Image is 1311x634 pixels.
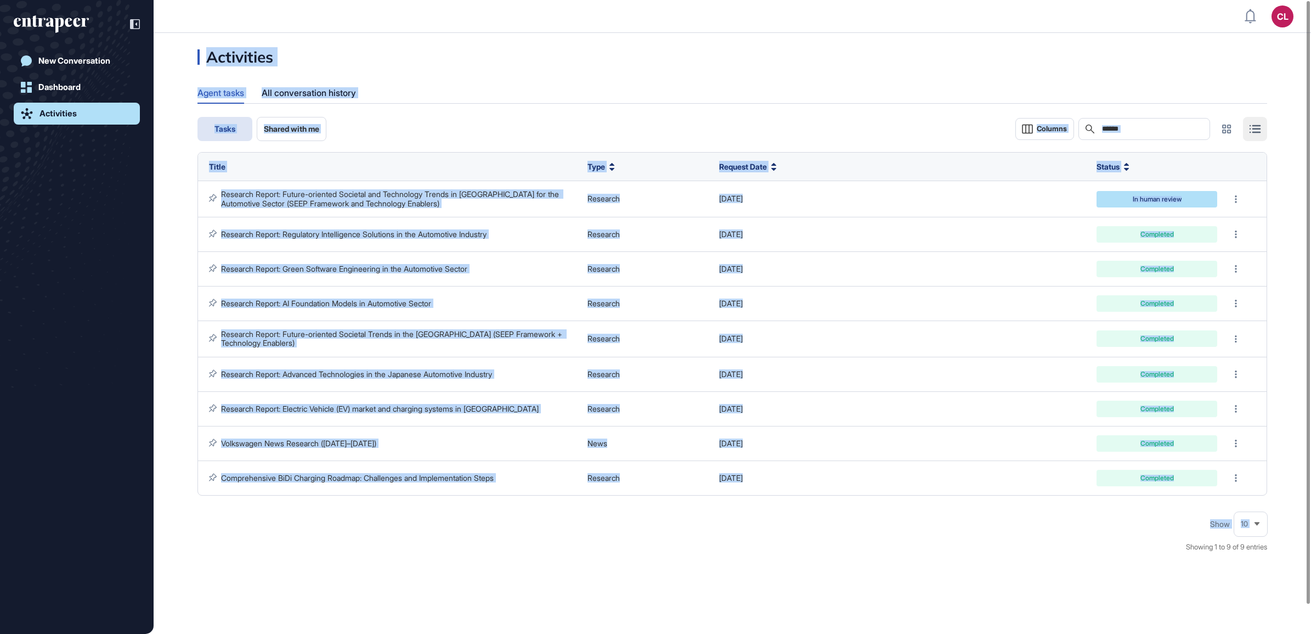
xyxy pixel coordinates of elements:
div: Completed [1105,266,1209,272]
span: Columns [1037,125,1067,133]
a: Research Report: Electric Vehicle (EV) market and charging systems in [GEOGRAPHIC_DATA] [221,404,539,413]
div: Completed [1105,300,1209,307]
div: Completed [1105,475,1209,481]
span: Tasks [214,125,235,133]
div: Agent tasks [197,82,244,103]
a: Research Report: Future-oriented Societal Trends in the [GEOGRAPHIC_DATA] (SEEP Framework + Techn... [221,329,564,347]
a: Volkswagen News Research ([DATE]–[DATE]) [221,439,376,448]
span: [DATE] [719,264,743,273]
a: Research Report: Advanced Technologies in the Japanese Automotive Industry [221,369,492,379]
span: Research [587,264,620,273]
a: Activities [14,103,140,125]
span: [DATE] [719,229,743,239]
button: Columns [1015,118,1074,140]
span: Research [587,404,620,413]
a: Research Report: AI Foundation Models in Automotive Sector [221,299,431,308]
div: Completed [1105,371,1209,378]
div: Dashboard [38,82,81,92]
div: Completed [1105,231,1209,238]
div: New Conversation [38,56,110,66]
span: Request Date [719,161,767,172]
div: All conversation history [262,82,356,104]
div: In human review [1105,196,1209,203]
span: Research [587,299,620,308]
span: Status [1097,161,1120,172]
span: News [587,439,607,448]
a: Research Report: Regulatory Intelligence Solutions in the Automotive Industry [221,229,487,239]
a: Research Report: Future-oriented Societal and Technology Trends in [GEOGRAPHIC_DATA] for the Auto... [221,189,561,207]
button: Tasks [197,117,252,141]
button: Status [1097,161,1129,172]
div: entrapeer-logo [14,15,89,33]
div: Completed [1105,406,1209,412]
a: Research Report: Green Software Engineering in the Automotive Sector [221,264,467,273]
span: 10 [1241,520,1248,528]
div: Completed [1105,335,1209,342]
a: New Conversation [14,50,140,72]
span: [DATE] [719,299,743,308]
span: Research [587,473,620,482]
span: Show [1210,520,1230,529]
a: Comprehensive BiDi Charging Roadmap: Challenges and Implementation Steps [221,473,494,482]
span: Research [587,334,620,343]
span: Research [587,369,620,379]
span: [DATE] [719,369,743,379]
div: Completed [1105,440,1209,447]
button: Request Date [719,161,777,172]
span: Shared with me [264,125,319,133]
span: Research [587,229,620,239]
button: Type [587,161,615,172]
div: Activities [197,49,273,65]
span: [DATE] [719,194,743,203]
a: Dashboard [14,76,140,98]
span: [DATE] [719,334,743,343]
span: Research [587,194,620,203]
div: Showing 1 to 9 of 9 entries [1186,542,1267,553]
span: [DATE] [719,473,743,482]
span: [DATE] [719,439,743,448]
div: Activities [39,109,77,119]
span: Type [587,161,605,172]
span: [DATE] [719,404,743,413]
button: Shared with me [257,117,326,141]
span: Title [209,162,225,171]
button: CL [1272,5,1293,27]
